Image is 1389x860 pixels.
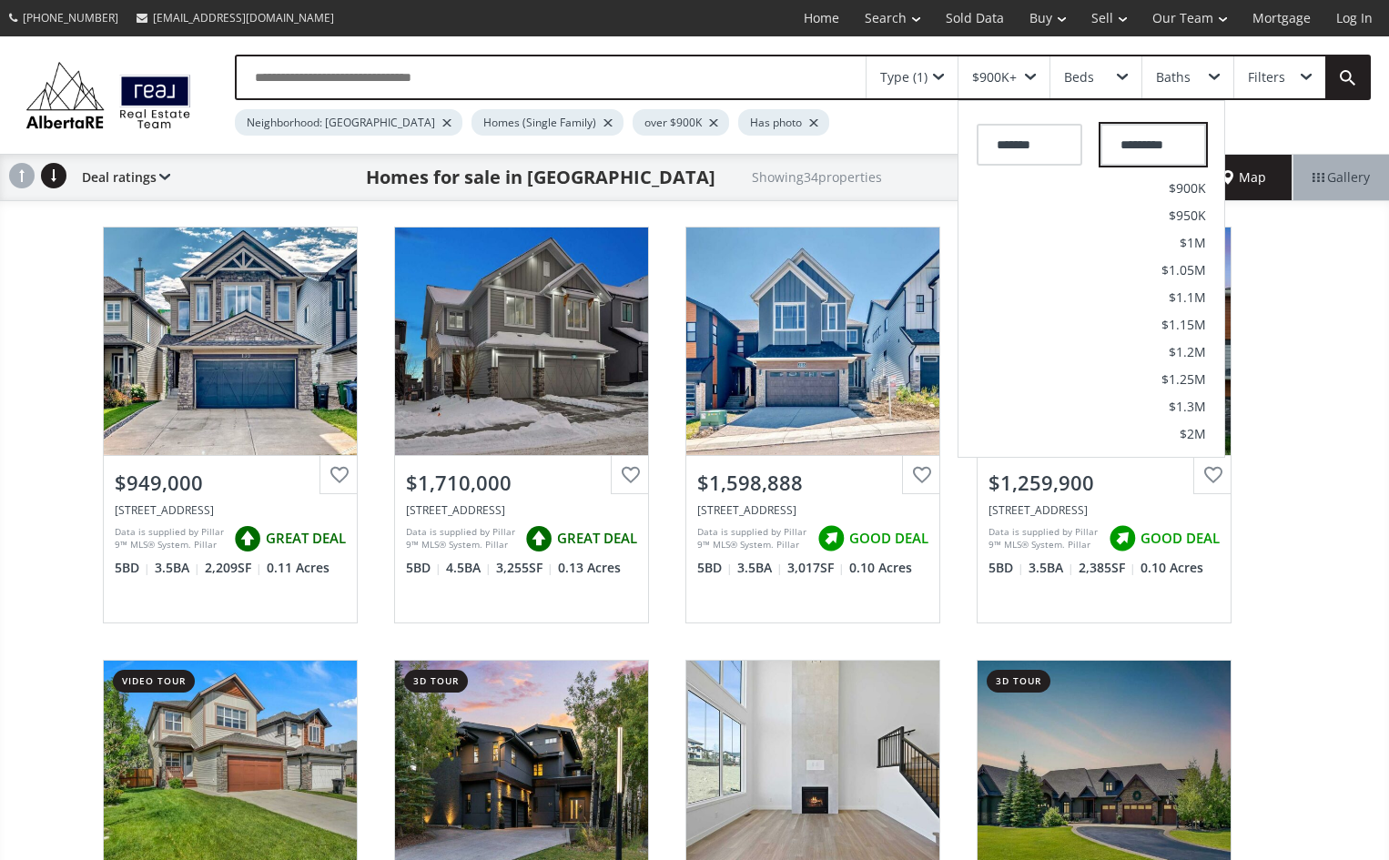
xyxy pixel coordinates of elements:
div: $1,710,000 [406,469,637,497]
span: 0.13 Acres [558,559,621,577]
img: rating icon [521,521,557,557]
span: 0.10 Acres [1141,559,1203,577]
div: Data is supplied by Pillar 9™ MLS® System. Pillar 9™ is the owner of the copyright in its MLS® Sy... [989,525,1100,552]
div: 296 Spring Creek Circle SW, Calgary, AB T3H 6G4 [989,502,1220,518]
span: $2M [1180,428,1206,440]
span: 3,017 SF [787,559,845,577]
span: GOOD DEAL [1141,529,1220,548]
div: 59 Timberline Point SW, Calgary, AB T3H 6C8 [406,502,637,518]
div: Data is supplied by Pillar 9™ MLS® System. Pillar 9™ is the owner of the copyright in its MLS® Sy... [406,525,516,552]
div: Map [1196,155,1293,200]
span: GREAT DEAL [557,529,637,548]
a: $949,000[STREET_ADDRESS]Data is supplied by Pillar 9™ MLS® System. Pillar 9™ is the owner of the ... [85,208,376,642]
div: Data is supplied by Pillar 9™ MLS® System. Pillar 9™ is the owner of the copyright in its MLS® Sy... [115,525,225,552]
div: 139 Street Moritz Terrace SW, Calgary, AB T3H 5Y1 [115,502,346,518]
span: 4.5 BA [446,559,492,577]
div: $1,598,888 [697,469,928,497]
span: 0.11 Acres [267,559,330,577]
img: Logo [18,57,198,132]
span: 0.10 Acres [849,559,912,577]
span: $1M [1180,237,1206,249]
span: 3.5 BA [737,559,783,577]
div: Deal ratings [73,155,170,200]
div: Type (1) [880,71,928,84]
span: $1.05M [1161,264,1206,277]
div: Gallery [1293,155,1389,200]
span: 5 BD [697,559,733,577]
span: $1.1M [1169,291,1206,304]
span: $1.2M [1169,346,1206,359]
span: Gallery [1313,168,1370,187]
span: 2,209 SF [205,559,262,577]
span: 3.5 BA [1029,559,1074,577]
span: $1.3M [1169,400,1206,413]
div: Has photo [738,109,829,136]
a: $1,710,000[STREET_ADDRESS]Data is supplied by Pillar 9™ MLS® System. Pillar 9™ is the owner of th... [376,208,667,642]
h1: Homes for sale in [GEOGRAPHIC_DATA] [366,165,715,190]
div: Filters [1248,71,1285,84]
img: rating icon [1104,521,1141,557]
img: rating icon [813,521,849,557]
div: $900K+ [972,71,1017,84]
div: $1,259,900 [989,469,1220,497]
div: Homes (Single Family) [471,109,624,136]
span: 5 BD [989,559,1024,577]
img: rating icon [229,521,266,557]
h2: Showing 34 properties [752,170,882,184]
span: 5 BD [406,559,441,577]
div: Beds [1064,71,1094,84]
div: over $900K [633,109,729,136]
div: Neighborhood: [GEOGRAPHIC_DATA] [235,109,462,136]
span: $950K [1169,209,1206,222]
span: $900K [1169,182,1206,195]
span: 5 BD [115,559,150,577]
span: Map [1222,168,1266,187]
span: [EMAIL_ADDRESS][DOMAIN_NAME] [153,10,334,25]
div: $949,000 [115,469,346,497]
span: 3,255 SF [496,559,553,577]
span: $1.15M [1161,319,1206,331]
div: 406 Spring Creek Circle SW, Calgary, AB T3H 6G4 [697,502,928,518]
a: $1,598,888[STREET_ADDRESS]Data is supplied by Pillar 9™ MLS® System. Pillar 9™ is the owner of th... [667,208,958,642]
span: [PHONE_NUMBER] [23,10,118,25]
span: GREAT DEAL [266,529,346,548]
span: $1.25M [1161,373,1206,386]
span: 2,385 SF [1079,559,1136,577]
span: GOOD DEAL [849,529,928,548]
div: Data is supplied by Pillar 9™ MLS® System. Pillar 9™ is the owner of the copyright in its MLS® Sy... [697,525,808,552]
div: Baths [1156,71,1191,84]
span: 3.5 BA [155,559,200,577]
a: [EMAIL_ADDRESS][DOMAIN_NAME] [127,1,343,35]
